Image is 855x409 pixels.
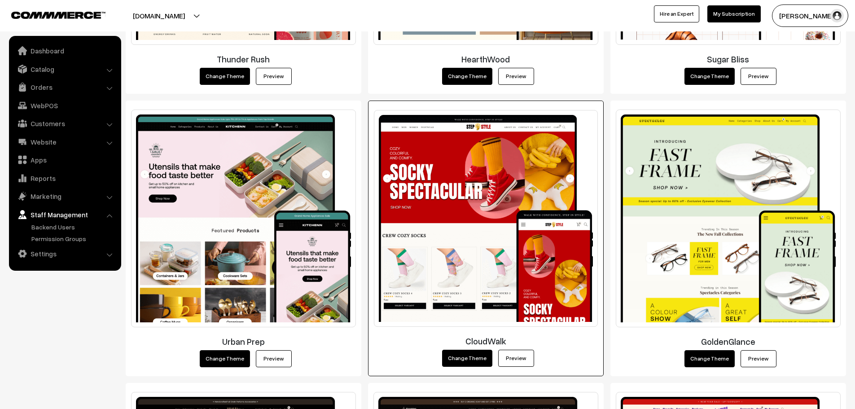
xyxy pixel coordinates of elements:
a: Website [11,134,118,150]
img: user [830,9,844,22]
a: Preview [741,68,776,85]
a: My Subscription [707,5,761,22]
a: Catalog [11,61,118,77]
a: Marketing [11,188,118,204]
a: Backend Users [29,222,118,232]
h3: Urban Prep [131,336,356,347]
button: [DOMAIN_NAME] [101,4,216,27]
img: GoldenGlance [616,110,841,327]
img: COMMMERCE [11,12,105,18]
a: Settings [11,246,118,262]
button: [PERSON_NAME] [772,4,848,27]
button: Change Theme [200,68,250,85]
button: Change Theme [684,350,735,367]
a: Orders [11,79,118,95]
button: Change Theme [442,68,492,85]
a: Apps [11,152,118,168]
h3: HearthWood [373,54,598,64]
h3: Thunder Rush [131,54,356,64]
button: Change Theme [442,350,492,367]
h3: GoldenGlance [616,336,841,347]
a: Preview [256,68,292,85]
a: Preview [741,350,776,367]
a: Preview [256,350,292,367]
a: WebPOS [11,97,118,114]
button: Change Theme [684,68,735,85]
h3: CloudWalk [374,336,598,346]
a: Preview [498,350,534,367]
button: Change Theme [200,350,250,367]
a: Reports [11,170,118,186]
img: Urban Prep [131,110,356,327]
a: Customers [11,115,118,132]
a: Hire an Expert [654,5,699,22]
a: Preview [498,68,534,85]
h3: Sugar Bliss [616,54,841,64]
a: Permission Groups [29,234,118,243]
a: Dashboard [11,43,118,59]
a: Staff Management [11,207,118,223]
a: COMMMERCE [11,9,90,20]
img: CloudWalk [374,110,598,326]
